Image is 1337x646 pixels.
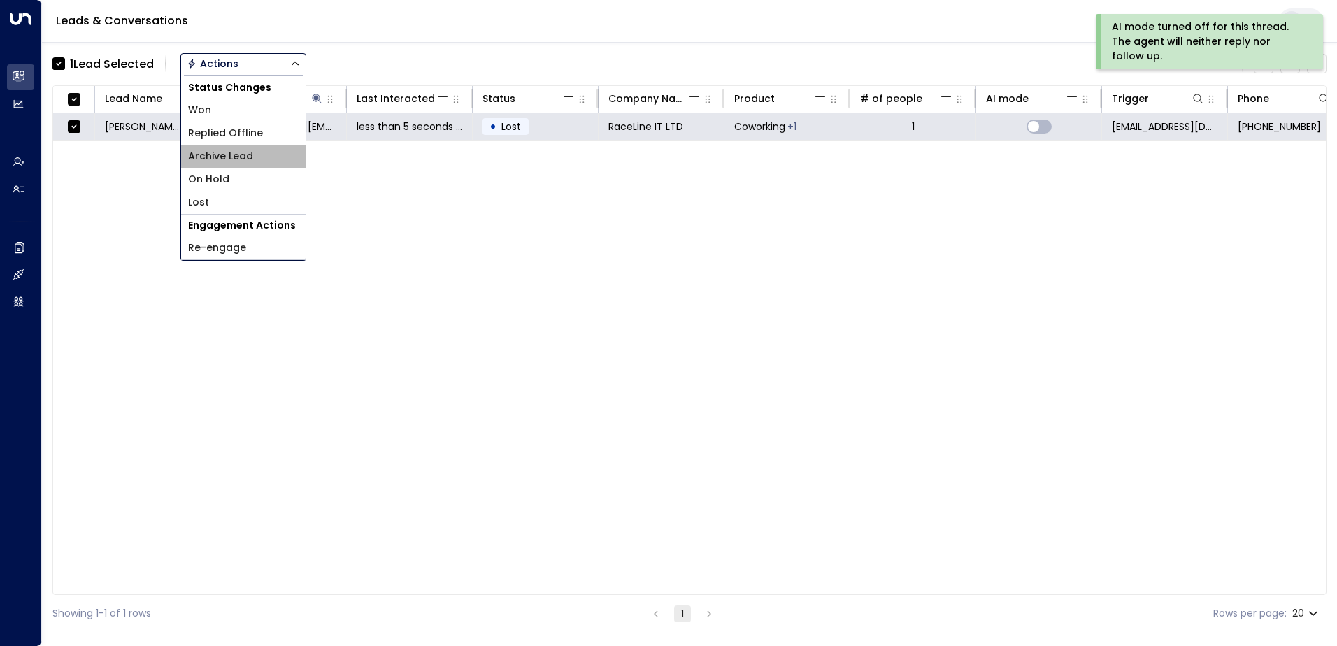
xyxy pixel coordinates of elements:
h1: Engagement Actions [181,215,306,236]
span: +447773090228 [1238,120,1321,134]
div: # of people [860,90,922,107]
div: AI mode turned off for this thread. The agent will neither reply nor follow up. [1112,20,1304,64]
div: AI mode [986,90,1029,107]
div: • [489,115,496,138]
a: Leads & Conversations [56,13,188,29]
div: Lead Name [105,90,198,107]
span: Archive Lead [188,149,253,164]
span: RaceLine IT LTD [608,120,683,134]
div: Lead Name [105,90,162,107]
div: Status [482,90,575,107]
div: Product [734,90,775,107]
div: 1 [912,120,915,134]
button: page 1 [674,605,691,622]
div: Trigger [1112,90,1205,107]
div: Product [734,90,827,107]
div: Last Interacted [357,90,435,107]
span: Won [188,103,211,117]
div: 20 [1292,603,1321,624]
div: Status [482,90,515,107]
div: Company Name [608,90,687,107]
div: Button group with a nested menu [180,53,306,74]
span: Toggle select row [65,118,83,136]
label: Rows per page: [1213,606,1287,621]
div: # of people [860,90,953,107]
button: Actions [180,53,306,74]
div: 1 Lead Selected [70,55,154,73]
div: Trigger [1112,90,1149,107]
span: Lost [188,195,209,210]
span: Kyle Anderson [105,120,180,134]
nav: pagination navigation [647,605,718,622]
span: less than 5 seconds ago [357,120,462,134]
div: Phone [1238,90,1331,107]
span: sales@newflex.com [1112,120,1217,134]
h1: Status Changes [181,77,306,99]
span: Coworking [734,120,785,134]
div: AI mode [986,90,1079,107]
div: Showing 1-1 of 1 rows [52,606,151,621]
div: Private Office [787,120,796,134]
span: Lost [501,120,521,134]
span: Replied Offline [188,126,263,141]
span: Re-engage [188,241,246,255]
div: Phone [1238,90,1269,107]
div: Company Name [608,90,701,107]
div: Actions [187,57,238,70]
span: Toggle select all [65,91,83,108]
div: Last Interacted [357,90,450,107]
span: On Hold [188,172,229,187]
